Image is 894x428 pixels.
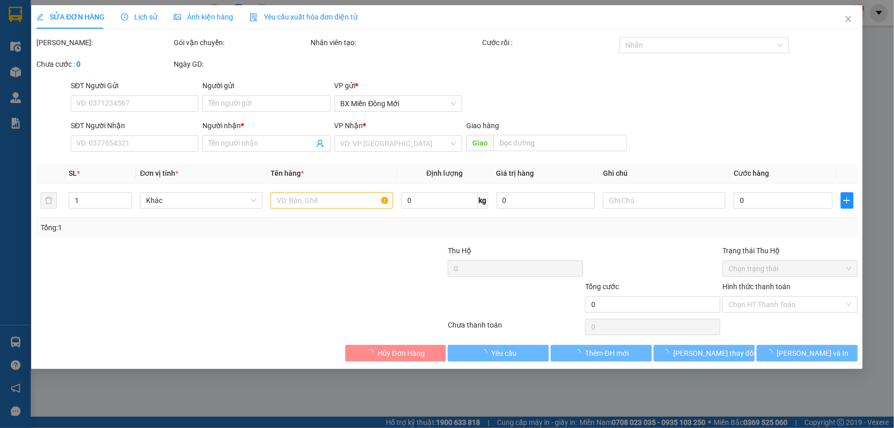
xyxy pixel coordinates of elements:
span: Tổng cước [585,282,619,291]
span: loading [662,349,673,356]
div: Gói vận chuyển: [174,37,309,48]
span: SL [69,169,77,177]
span: clock-circle [121,13,128,21]
span: Giao [466,135,493,151]
input: Ghi Chú [603,192,725,209]
div: [PERSON_NAME]: [36,37,172,48]
span: loading [766,349,777,356]
span: Yêu cầu xuất hóa đơn điện tử [250,13,358,21]
div: Nhân viên tạo: [311,37,481,48]
button: Hủy Đơn Hàng [345,345,446,361]
div: 0899493128 [67,46,149,60]
button: Yêu cầu [448,345,549,361]
b: 0 [76,60,80,68]
span: user-add [316,139,324,148]
div: Ngày GD: [174,58,309,70]
span: loading [366,349,378,356]
div: BX Miền Đông Mới [9,9,59,46]
span: [PERSON_NAME] thay đổi [673,348,755,359]
span: edit [36,13,44,21]
div: MAI [67,33,149,46]
button: plus [841,192,854,209]
span: Thu Hộ [448,247,471,255]
span: Giao hàng [466,121,499,130]
span: Giá trị hàng [496,169,534,177]
div: Tổng: 1 [40,222,345,233]
span: Cước hàng [734,169,769,177]
span: Hủy Đơn Hàng [378,348,425,359]
span: Chọn trạng thái [729,261,851,276]
div: Chưa thanh toán [447,319,585,337]
div: Chưa cước : [36,58,172,70]
div: Cước rồi : [482,37,617,48]
span: DĐ: [67,66,81,76]
label: Hình thức thanh toán [722,282,791,291]
div: SĐT Người Gửi [71,80,198,91]
div: Người gửi [202,80,330,91]
span: picture [174,13,181,21]
span: SỬA ĐƠN HÀNG [36,13,105,21]
button: [PERSON_NAME] và In [757,345,858,361]
input: VD: Bàn, Ghế [271,192,393,209]
button: Thêm ĐH mới [551,345,652,361]
div: VP gửi [335,80,462,91]
button: [PERSON_NAME] thay đổi [654,345,755,361]
span: VP Nhận [335,121,363,130]
span: Khác [146,193,256,208]
div: Trạng thái Thu Hộ [722,245,858,256]
th: Ghi chú [599,164,730,184]
div: Người nhận [202,120,330,131]
span: Ảnh kiện hàng [174,13,233,21]
span: Tên hàng [271,169,304,177]
div: Trạm Đá Bạc [67,9,149,33]
button: delete [40,192,57,209]
input: Dọc đường [493,135,627,151]
span: ĐẦU KINH 85 [67,60,123,96]
span: Nhận: [67,10,91,21]
span: loading [480,349,491,356]
button: Close [834,5,863,34]
span: Định lượng [426,169,463,177]
span: Gửi: [9,10,25,21]
span: Thêm ĐH mới [585,348,629,359]
span: [PERSON_NAME] và In [777,348,849,359]
span: Lịch sử [121,13,157,21]
span: kg [478,192,488,209]
span: plus [841,196,853,205]
span: loading [574,349,585,356]
span: close [844,15,853,23]
span: BX Miền Đông Mới [341,96,456,111]
span: Đơn vị tính [140,169,178,177]
div: SĐT Người Nhận [71,120,198,131]
span: Yêu cầu [491,348,516,359]
img: icon [250,13,258,22]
